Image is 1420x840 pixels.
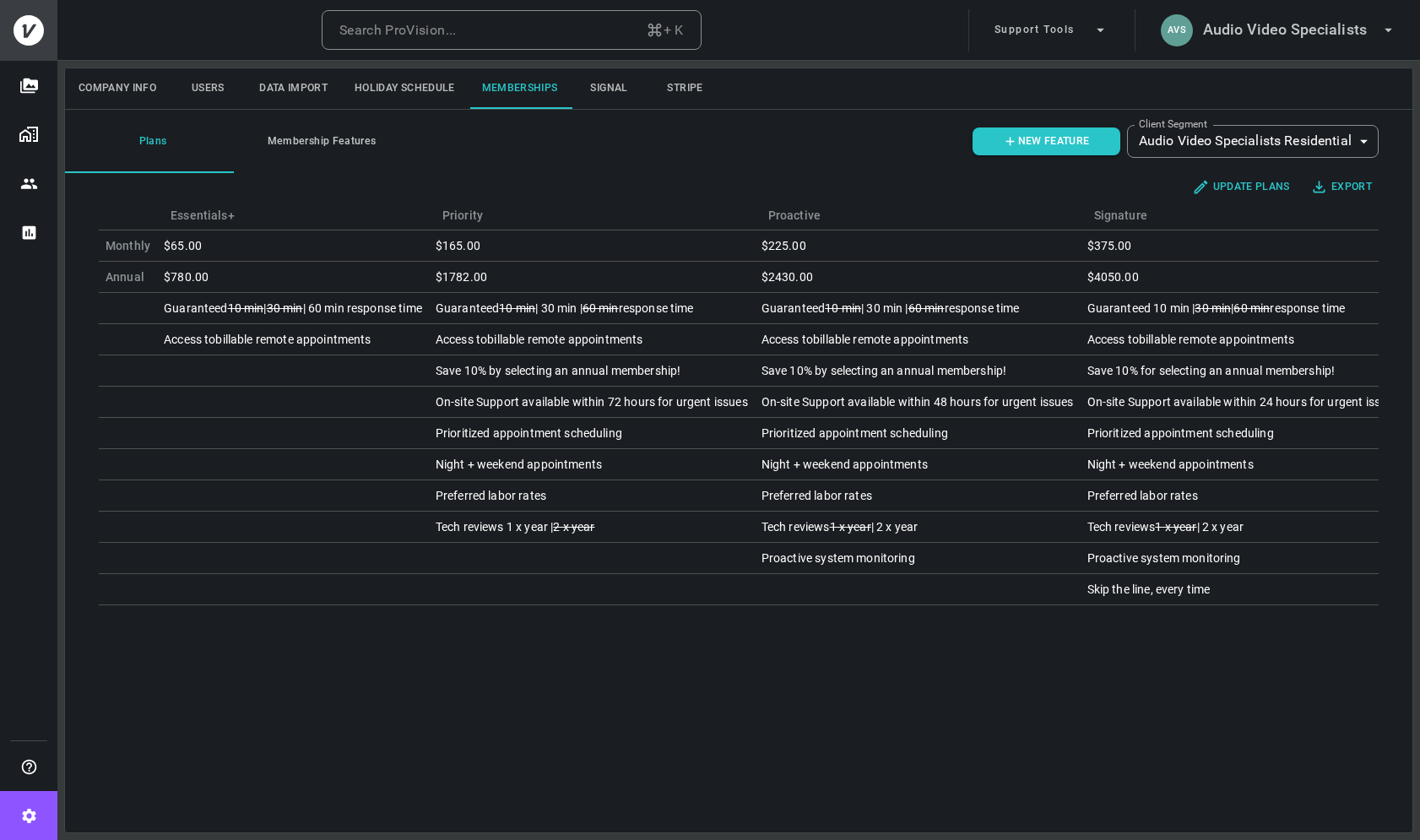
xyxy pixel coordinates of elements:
[1155,520,1196,534] strike: 1 x year
[1154,9,1404,51] button: AVSAudio Video Specialists
[572,68,648,109] button: Signal
[267,301,303,315] strike: 30 min
[1087,268,1400,285] div: $4050.00
[1087,237,1400,254] div: $375.00
[1139,117,1207,132] label: Client Segment
[761,237,1074,254] div: $225.00
[1087,456,1400,473] div: Night + weekend appointments
[1087,425,1400,442] div: Prioritized appointment scheduling
[164,268,422,285] div: $780.00
[761,393,1074,410] div: On-site Support available within 48 hours for urgent issues
[761,456,1074,473] div: Night + weekend appointments
[170,68,246,109] button: Users
[761,487,1074,504] div: Preferred labor rates
[813,333,968,346] bold: billable remote appointments
[436,331,748,348] div: Access to
[1087,550,1400,566] div: Proactive system monitoring
[164,331,422,348] div: Access to
[1127,125,1379,159] div: Audio Video Specialists Residential
[1139,333,1294,346] bold: billable remote appointments
[341,68,469,109] button: Holiday Schedule
[553,520,594,534] strike: 2 x year
[1087,487,1400,504] div: Preferred labor rates
[1087,581,1400,598] div: Skip the line, every time
[1233,301,1270,315] strike: 60 min
[1161,14,1193,46] div: AVS
[825,301,861,315] strike: 10 min
[761,268,1074,285] div: $2430.00
[1195,301,1231,315] strike: 30 min
[1203,18,1367,42] h6: Audio Video Specialists
[436,393,748,410] div: On-site Support available within 72 hours for urgent issues
[1303,173,1379,201] button: Export
[1087,518,1400,535] div: Tech reviews | 2 x year
[1087,393,1400,410] div: On-site Support available within 24 hours for urgent issues
[106,239,150,252] span: Monthly
[436,518,748,535] div: Tech reviews 1 x year |
[499,301,535,315] strike: 10 min
[648,68,724,109] button: Stripe
[487,333,642,346] bold: billable remote appointments
[322,10,702,51] button: Search ProVision...+ K
[761,300,1074,317] div: Guaranteed | 30 min | response time
[19,124,39,144] img: Organizations page icon
[1087,362,1400,379] div: Save 10% for selecting an annual membership!
[761,362,1074,379] div: Save 10% by selecting an annual membership!
[246,68,341,109] button: Data Import
[761,518,1074,535] div: Tech reviews | 2 x year
[215,333,371,346] bold: billable remote appointments
[761,331,1074,348] div: Access to
[1185,173,1297,201] button: Update plans
[65,110,234,173] button: Plans
[436,268,748,285] div: $1782.00
[65,68,170,109] button: Company Info
[761,550,1074,566] div: Proactive system monitoring
[436,362,748,379] div: Save 10% by selecting an annual membership!
[164,237,422,254] div: $65.00
[973,127,1120,155] button: NEW FEATURE
[436,425,748,442] div: Prioritized appointment scheduling
[1087,300,1400,317] div: Guaranteed 10 min | | response time
[469,68,572,109] button: Memberships
[436,300,748,317] div: Guaranteed | 30 min | response time
[234,110,403,173] button: Membership Features
[988,9,1116,51] button: Support Tools
[1087,331,1400,348] div: Access to
[761,425,1074,442] div: Prioritized appointment scheduling
[830,520,871,534] strike: 1 x year
[436,237,748,254] div: $165.00
[228,301,264,315] strike: 10 min
[908,301,945,315] strike: 60 min
[339,19,457,42] div: Search ProVision...
[583,301,619,315] strike: 60 min
[436,487,748,504] div: Preferred labor rates
[164,300,422,317] div: Guaranteed | | 60 min response time
[106,270,144,284] span: Annual
[646,19,684,42] div: + K
[436,456,748,473] div: Night + weekend appointments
